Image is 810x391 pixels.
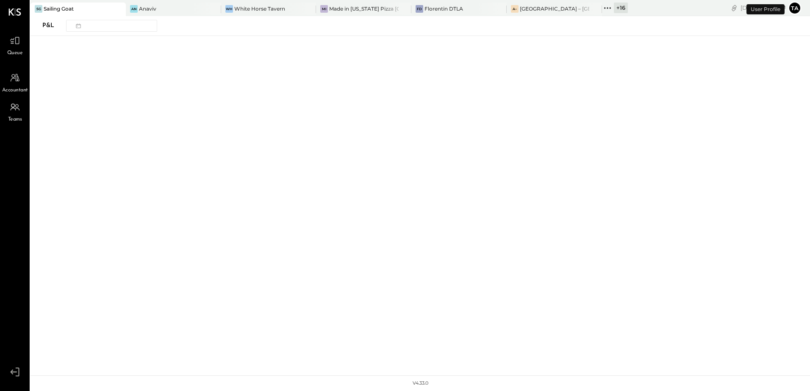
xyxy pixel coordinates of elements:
div: v 4.33.0 [413,380,428,387]
div: WH [225,5,233,13]
div: Sailing Goat [44,5,74,12]
div: P&L [42,19,63,33]
div: White Horse Tavern [234,5,285,12]
a: Teams [0,99,29,124]
div: SG [35,5,42,13]
span: Queue [7,50,23,57]
div: [GEOGRAPHIC_DATA] – [GEOGRAPHIC_DATA] [520,5,589,12]
div: An [130,5,138,13]
div: FD [416,5,423,13]
span: Accountant [2,87,28,94]
div: Mi [320,5,328,13]
div: Anaviv [139,5,156,12]
div: Made in [US_STATE] Pizza [GEOGRAPHIC_DATA] [329,5,399,12]
button: Ta [788,1,802,15]
div: + 16 [614,3,628,13]
div: copy link [730,3,738,12]
div: Florentin DTLA [424,5,463,12]
div: [DATE] [741,4,786,12]
a: Queue [0,33,29,57]
div: A– [511,5,519,13]
a: Accountant [0,70,29,94]
span: Teams [8,116,22,124]
div: User Profile [746,4,785,14]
